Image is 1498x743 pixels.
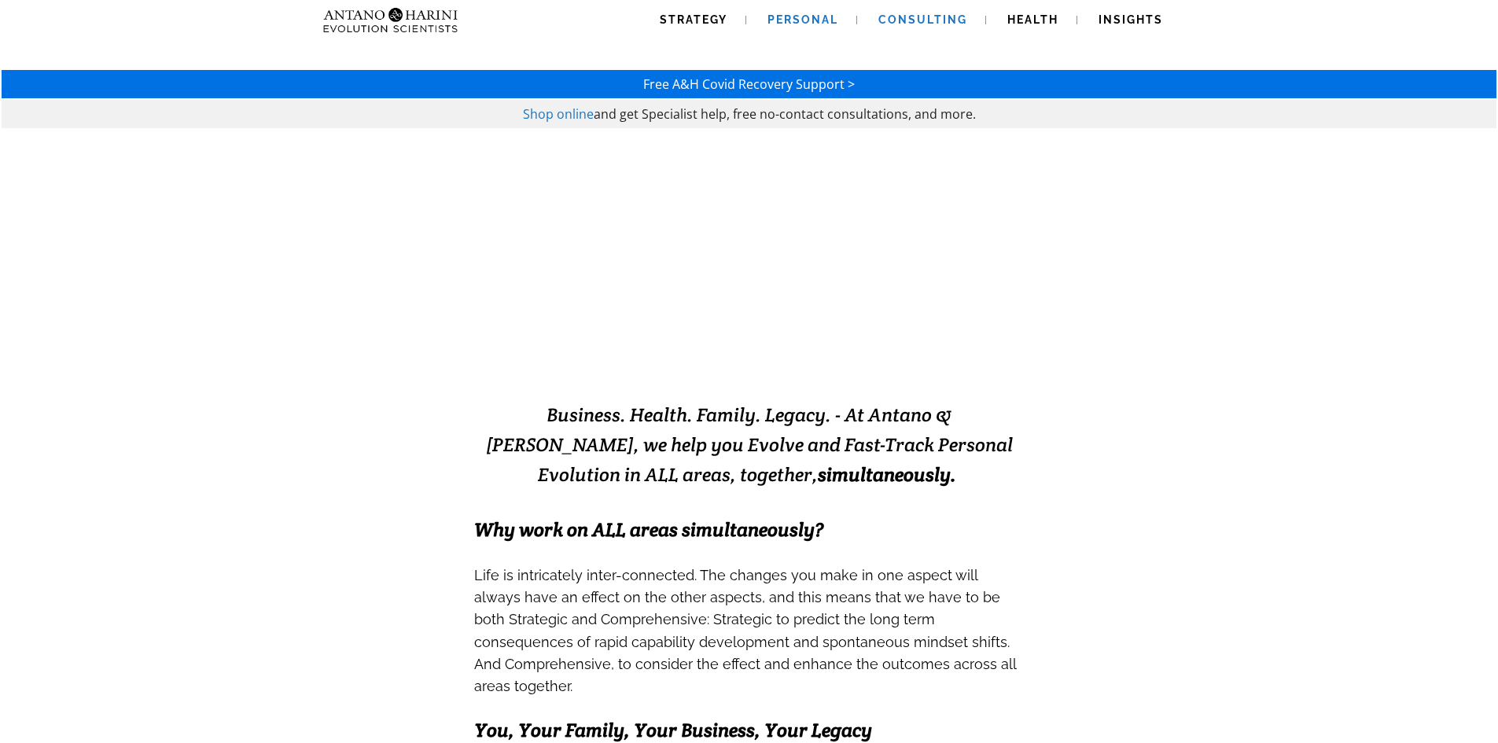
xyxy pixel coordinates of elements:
[474,718,872,742] span: You, Your Family, Your Business, Your Legacy
[643,75,855,93] a: Free A&H Covid Recovery Support >
[878,13,967,26] span: Consulting
[474,517,823,542] span: Why work on ALL areas simultaneously?
[594,105,976,123] span: and get Specialist help, free no-contact consultations, and more.
[818,462,956,487] b: simultaneously.
[561,328,727,366] strong: EVOLVING
[1099,13,1163,26] span: Insights
[523,105,594,123] a: Shop online
[727,328,937,366] strong: EXCELLENCE
[660,13,727,26] span: Strategy
[486,403,1013,487] span: Business. Health. Family. Legacy. - At Antano & [PERSON_NAME], we help you Evolve and Fast-Track ...
[767,13,838,26] span: Personal
[474,567,1016,694] span: Life is intricately inter-connected. The changes you make in one aspect will always have an effec...
[1007,13,1058,26] span: Health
